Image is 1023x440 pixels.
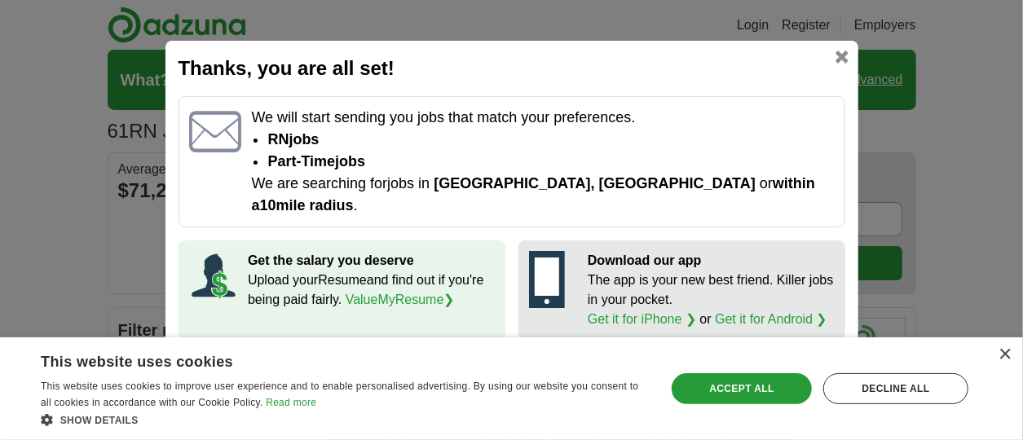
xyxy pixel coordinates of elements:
[588,271,835,329] p: The app is your new best friend. Killer jobs in your pocket. or
[41,411,647,428] div: Show details
[251,173,834,217] p: We are searching for jobs in or .
[266,397,316,408] a: Read more, opens a new window
[251,107,834,129] p: We will start sending you jobs that match your preferences.
[41,381,638,408] span: This website uses cookies to improve user experience and to enable personalised advertising. By u...
[715,312,827,326] a: Get it for Android ❯
[60,415,139,426] span: Show details
[588,312,696,326] a: Get it for iPhone ❯
[251,175,815,213] span: within a 10 mile radius
[823,373,968,404] div: Decline all
[588,251,835,271] p: Download our app
[267,129,834,151] li: RN jobs
[434,175,756,191] span: [GEOGRAPHIC_DATA], [GEOGRAPHIC_DATA]
[179,54,845,83] h2: Thanks, you are all set!
[41,347,606,372] div: This website uses cookies
[999,349,1011,361] div: Close
[672,373,812,404] div: Accept all
[346,293,455,306] a: ValueMyResume❯
[248,271,495,310] p: Upload your Resume and find out if you're being paid fairly.
[248,251,495,271] p: Get the salary you deserve
[267,151,834,173] li: Part-time jobs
